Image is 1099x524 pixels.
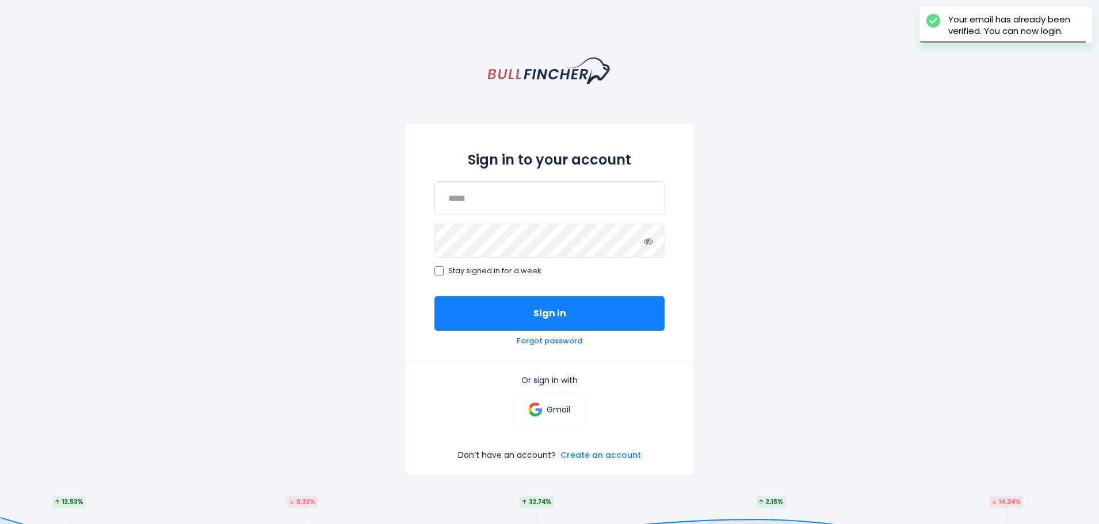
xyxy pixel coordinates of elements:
p: Gmail [547,404,570,415]
span: Stay signed in for a week [448,266,541,276]
a: Create an account [560,450,641,460]
p: Don’t have an account? [458,450,556,460]
h2: Sign in to your account [434,150,665,170]
a: Gmail [514,395,585,424]
a: homepage [488,58,612,84]
input: Stay signed in for a week [434,266,444,276]
div: Your email has already been verified. You can now login. [948,14,1085,36]
button: Sign in [434,296,665,331]
p: Or sign in with [434,375,665,385]
a: Forgot password [517,336,582,346]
